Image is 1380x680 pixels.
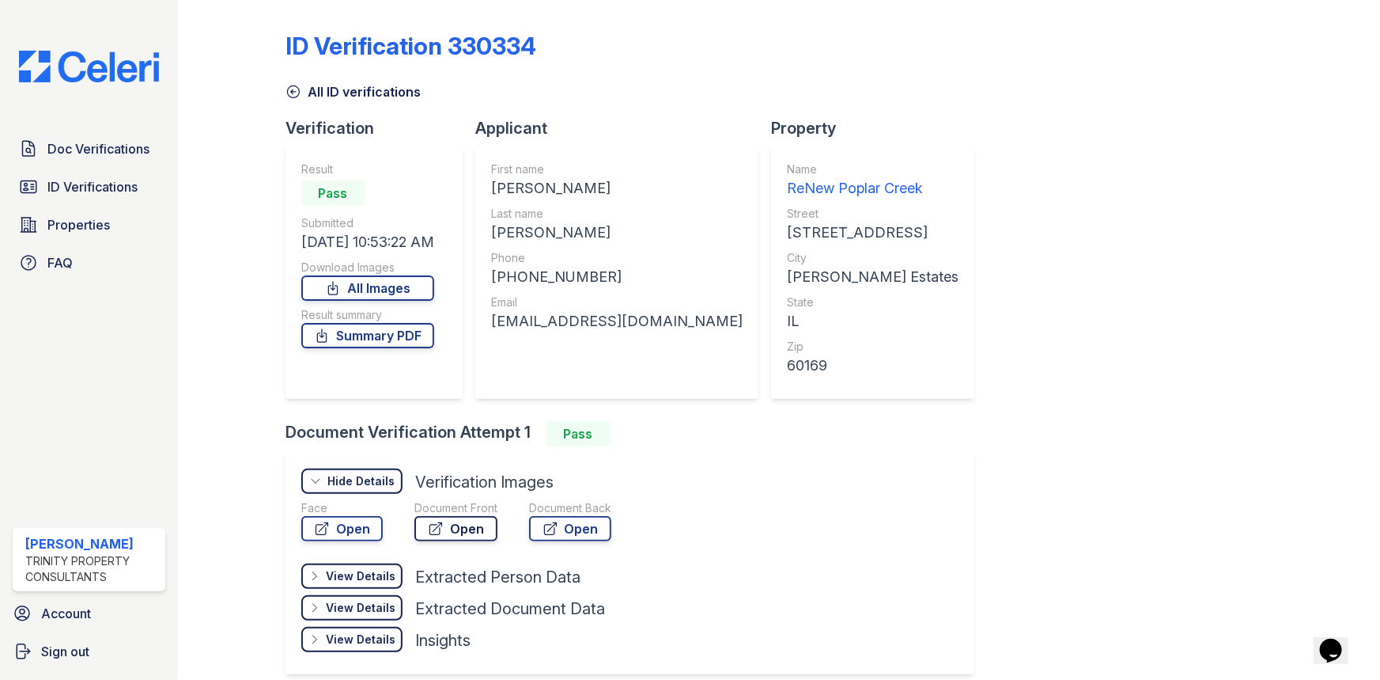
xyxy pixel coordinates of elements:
[301,180,365,206] div: Pass
[301,307,434,323] div: Result summary
[529,500,611,516] div: Document Back
[415,598,605,620] div: Extracted Document Data
[491,310,743,332] div: [EMAIL_ADDRESS][DOMAIN_NAME]
[475,117,771,139] div: Applicant
[415,566,580,588] div: Extracted Person Data
[301,516,383,541] a: Open
[491,222,743,244] div: [PERSON_NAME]
[47,139,149,158] span: Doc Verifications
[25,553,159,585] div: Trinity Property Consultants
[491,161,743,177] div: First name
[1314,617,1364,664] iframe: chat widget
[326,600,395,616] div: View Details
[787,266,958,288] div: [PERSON_NAME] Estates
[6,51,172,82] img: CE_Logo_Blue-a8612792a0a2168367f1c8372b55b34899dd931a85d93a1a3d3e32e68fde9ad4.png
[787,177,958,199] div: ReNew Poplar Creek
[301,500,383,516] div: Face
[787,294,958,310] div: State
[285,117,475,139] div: Verification
[787,250,958,266] div: City
[41,604,91,623] span: Account
[787,161,958,199] a: Name ReNew Poplar Creek
[787,355,958,377] div: 60169
[326,632,395,648] div: View Details
[301,323,434,348] a: Summary PDF
[491,177,743,199] div: [PERSON_NAME]
[491,266,743,288] div: [PHONE_NUMBER]
[327,473,395,489] div: Hide Details
[491,250,743,266] div: Phone
[787,339,958,355] div: Zip
[25,534,159,553] div: [PERSON_NAME]
[546,421,610,446] div: Pass
[491,206,743,222] div: Last name
[47,177,138,196] span: ID Verifications
[47,215,110,234] span: Properties
[13,171,165,203] a: ID Verifications
[6,636,172,667] a: Sign out
[13,133,165,165] a: Doc Verifications
[415,471,554,493] div: Verification Images
[47,253,73,272] span: FAQ
[301,215,434,231] div: Submitted
[301,260,434,275] div: Download Images
[491,294,743,310] div: Email
[13,247,165,279] a: FAQ
[771,117,987,139] div: Property
[326,568,395,584] div: View Details
[301,231,434,253] div: [DATE] 10:53:22 AM
[787,161,958,177] div: Name
[301,275,434,301] a: All Images
[301,161,434,177] div: Result
[41,642,89,661] span: Sign out
[787,222,958,244] div: [STREET_ADDRESS]
[6,598,172,629] a: Account
[285,421,987,446] div: Document Verification Attempt 1
[529,516,611,541] a: Open
[415,629,471,652] div: Insights
[787,206,958,222] div: Street
[285,32,536,60] div: ID Verification 330334
[787,310,958,332] div: IL
[414,500,497,516] div: Document Front
[414,516,497,541] a: Open
[13,209,165,241] a: Properties
[285,82,421,101] a: All ID verifications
